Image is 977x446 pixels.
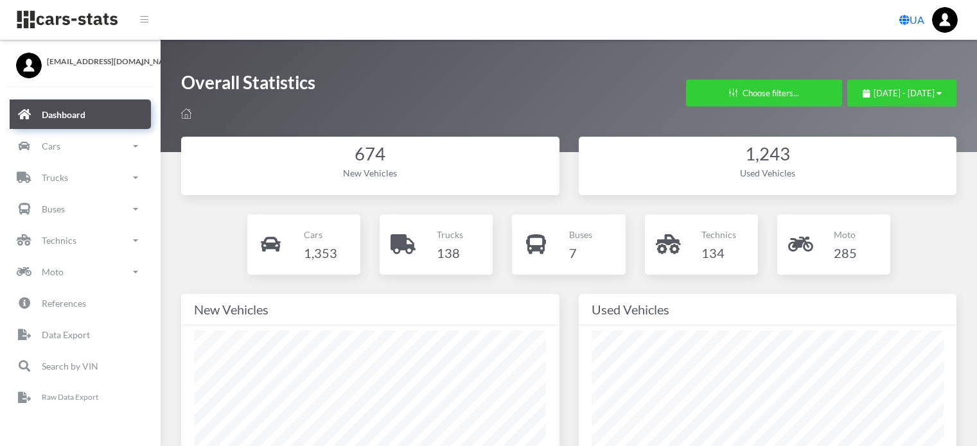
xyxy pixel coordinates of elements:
h4: 134 [701,243,736,263]
a: Buses [10,194,151,224]
div: 1,243 [592,142,944,167]
p: Dashboard [42,107,85,123]
p: Buses [42,201,65,217]
p: Trucks [42,169,68,185]
a: Technics [10,226,151,255]
a: UA [894,7,929,33]
h4: 1,353 [304,243,337,263]
p: Search by VIN [42,358,98,374]
p: Cars [304,227,337,243]
a: References [10,289,151,318]
button: [DATE] - [DATE] [847,80,956,107]
div: Used Vehicles [592,299,944,320]
h4: 138 [437,243,463,263]
p: Moto [42,264,64,280]
span: [EMAIL_ADDRESS][DOMAIN_NAME] [47,56,145,67]
div: 674 [194,142,547,167]
button: Choose filters... [686,80,842,107]
img: ... [932,7,958,33]
h4: 285 [834,243,857,263]
div: Used Vehicles [592,166,944,180]
a: Search by VIN [10,352,151,381]
a: Moto [10,257,151,287]
img: navbar brand [16,10,119,30]
p: Moto [834,227,857,243]
span: [DATE] - [DATE] [874,88,935,98]
p: Technics [42,232,76,248]
a: [EMAIL_ADDRESS][DOMAIN_NAME] [16,53,145,67]
h1: Overall Statistics [181,71,315,101]
p: Trucks [437,227,463,243]
p: Buses [569,227,592,243]
a: Raw Data Export [10,383,151,413]
a: Dashboard [10,100,151,130]
h4: 7 [569,243,592,263]
p: Raw Data Export [42,391,98,405]
p: Technics [701,227,736,243]
div: New Vehicles [194,166,547,180]
div: New Vehicles [194,299,547,320]
a: Cars [10,132,151,161]
a: Trucks [10,163,151,193]
a: Data Export [10,320,151,350]
p: Data Export [42,327,90,343]
p: References [42,295,86,311]
p: Cars [42,138,60,154]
